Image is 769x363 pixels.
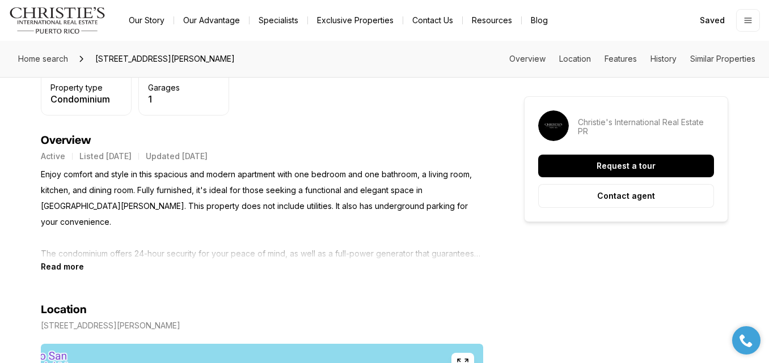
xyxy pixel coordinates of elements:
a: Home search [14,50,73,68]
a: Skip to: Location [559,54,591,63]
button: Request a tour [538,155,714,177]
button: Contact Us [403,12,462,28]
span: Home search [18,54,68,63]
a: Exclusive Properties [308,12,403,28]
button: Contact agent [538,184,714,208]
a: Our Advantage [174,12,249,28]
h4: Overview [41,134,483,147]
p: Garages [148,83,180,92]
a: Skip to: Similar Properties [690,54,755,63]
p: Updated [DATE] [146,152,208,161]
p: [STREET_ADDRESS][PERSON_NAME] [41,321,180,330]
span: Saved [700,16,725,25]
p: Contact agent [597,191,655,200]
nav: Page section menu [509,54,755,63]
a: Skip to: History [650,54,677,63]
a: Our Story [120,12,174,28]
p: Condominium [50,95,110,104]
a: Blog [522,12,557,28]
a: Resources [463,12,521,28]
p: Active [41,152,65,161]
img: logo [9,7,106,34]
p: 1 [148,95,180,104]
p: Christie's International Real Estate PR [578,118,714,136]
h4: Location [41,303,87,317]
p: Request a tour [597,161,656,170]
a: Skip to: Overview [509,54,546,63]
a: Skip to: Features [605,54,637,63]
p: Property type [50,83,103,92]
a: Saved [693,9,732,32]
button: Open menu [736,9,760,32]
p: Listed [DATE] [79,152,132,161]
button: Read more [41,262,84,271]
a: Specialists [250,12,307,28]
p: Enjoy comfort and style in this spacious and modern apartment with one bedroom and one bathroom, ... [41,166,483,262]
span: [STREET_ADDRESS][PERSON_NAME] [91,50,239,68]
